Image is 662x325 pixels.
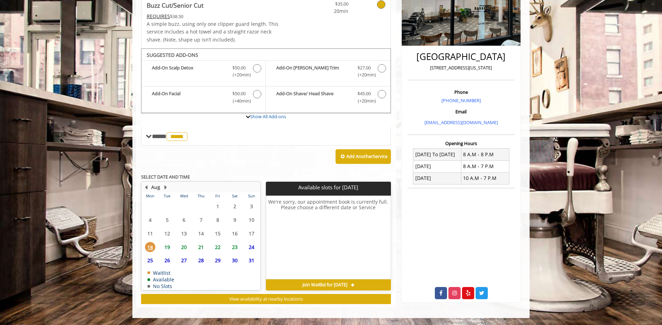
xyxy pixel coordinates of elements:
th: Thu [192,192,209,199]
td: Waitlist [147,270,174,275]
span: (+20min ) [354,71,374,78]
button: Previous Month [143,183,149,191]
span: 28 [196,255,206,265]
td: Select day19 [159,240,175,254]
td: Select day26 [159,254,175,267]
button: View availability at nearby locations [141,294,391,304]
button: Add AnotherService [336,149,391,164]
h2: [GEOGRAPHIC_DATA] [409,52,513,62]
td: No Slots [147,284,174,289]
span: $50.00 [232,64,246,71]
b: Add-On Scalp Detox [152,64,225,79]
td: Select day25 [142,254,159,267]
td: Select day27 [176,254,192,267]
b: Add-On Facial [152,90,225,105]
td: Select day18 [142,240,159,254]
button: Next Month [163,183,168,191]
span: 19 [162,242,172,252]
b: SELECT DATE AND TIME [141,174,190,180]
td: Select day20 [176,240,192,254]
span: 22 [213,242,223,252]
div: $38.50 [147,13,287,20]
span: (+40min ) [229,97,249,105]
a: Show All Add-ons [250,113,286,120]
p: Available slots for [DATE] [269,184,388,190]
th: Fri [209,192,226,199]
label: Add-On Scalp Detox [145,64,262,81]
h3: Opening Hours [408,141,515,146]
button: Aug [151,183,160,191]
td: Select day22 [209,240,226,254]
p: A simple buzz, using only one clipper guard length. This service includes a hot towel and a strai... [147,20,287,44]
span: 18 [145,242,155,252]
td: 8 A.M - 7 P.M [461,160,509,172]
td: Select day31 [243,254,260,267]
td: [DATE] [413,172,461,184]
td: Select day30 [226,254,243,267]
b: Add-On [PERSON_NAME] Trim [276,64,350,79]
span: 20min [307,7,348,15]
h6: We're sorry, our appointment book is currently full. Please choose a different date or Service [266,199,390,277]
a: [EMAIL_ADDRESS][DOMAIN_NAME] [424,119,498,126]
span: This service needs some Advance to be paid before we block your appointment [147,13,170,20]
td: Select day23 [226,240,243,254]
span: $50.00 [232,90,246,97]
span: 29 [213,255,223,265]
th: Wed [176,192,192,199]
label: Add-On Shave/ Head Shave [269,90,387,106]
td: Select day21 [192,240,209,254]
td: Select day28 [192,254,209,267]
b: Add Another Service [346,153,387,159]
span: 27 [179,255,189,265]
th: Tue [159,192,175,199]
td: [DATE] To [DATE] [413,149,461,160]
th: Mon [142,192,159,199]
td: [DATE] [413,160,461,172]
p: [STREET_ADDRESS][US_STATE] [409,64,513,71]
span: Join Waitlist for [DATE] [302,282,347,288]
h3: Email [409,109,513,114]
b: Buzz Cut/Senior Cut [147,0,203,10]
span: 25 [145,255,155,265]
th: Sun [243,192,260,199]
td: Select day24 [243,240,260,254]
b: Add-On Shave/ Head Shave [276,90,350,105]
span: 30 [230,255,240,265]
span: 24 [246,242,257,252]
td: Available [147,277,174,282]
td: 10 A.M - 7 P.M [461,172,509,184]
span: 20 [179,242,189,252]
span: (+20min ) [229,71,249,78]
a: [PHONE_NUMBER] [441,97,481,104]
span: View availability at nearby locations [229,296,303,302]
div: Buzz Cut/Senior Cut Add-onS [141,48,391,113]
span: 21 [196,242,206,252]
h3: Phone [409,90,513,95]
span: $45.00 [357,90,371,97]
span: 23 [230,242,240,252]
span: $27.00 [357,64,371,71]
label: Add-On Beard Trim [269,64,387,81]
td: 8 A.M - 8 P.M [461,149,509,160]
b: SUGGESTED ADD-ONS [147,52,198,58]
span: 26 [162,255,172,265]
span: (+20min ) [354,97,374,105]
label: Add-On Facial [145,90,262,106]
th: Sat [226,192,243,199]
td: Select day29 [209,254,226,267]
span: 31 [246,255,257,265]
